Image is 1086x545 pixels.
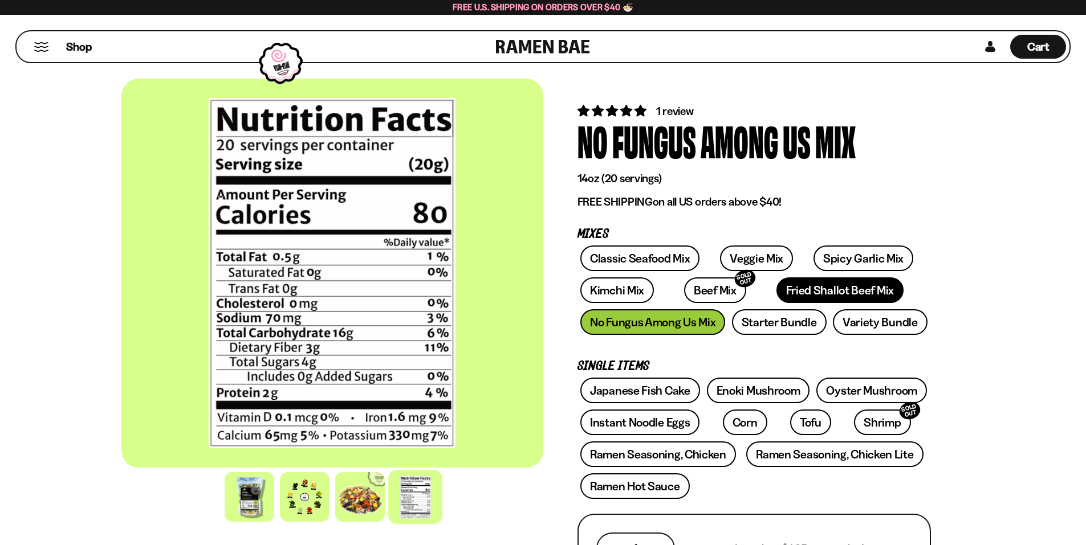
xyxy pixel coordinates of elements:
[580,245,699,271] a: Classic Seafood Mix
[746,441,923,467] a: Ramen Seasoning, Chicken Lite
[701,119,778,162] div: Among
[612,119,696,162] div: Fungus
[776,277,904,303] a: Fried Shallot Beef Mix
[814,245,913,271] a: Spicy Garlic Mix
[1027,40,1050,54] span: Cart
[66,39,92,55] span: Shop
[897,400,922,422] div: SOLD OUT
[790,409,831,435] a: Tofu
[577,195,931,209] p: on all US orders above $40!
[656,104,694,118] span: 1 review
[723,409,767,435] a: Corn
[815,119,856,162] div: Mix
[580,409,699,435] a: Instant Noodle Eggs
[577,171,931,186] p: 14oz (20 servings)
[580,473,690,499] a: Ramen Hot Sauce
[707,378,810,403] a: Enoki Mushroom
[34,42,49,52] button: Mobile Menu Trigger
[1010,31,1066,62] a: Cart
[580,441,736,467] a: Ramen Seasoning, Chicken
[453,2,633,13] span: Free U.S. Shipping on Orders over $40 🍜
[580,277,654,303] a: Kimchi Mix
[577,229,931,240] p: Mixes
[577,119,608,162] div: No
[733,268,758,290] div: SOLD OUT
[854,409,910,435] a: ShrimpSOLD OUT
[816,378,927,403] a: Oyster Mushroom
[577,361,931,372] p: Single Items
[732,309,827,335] a: Starter Bundle
[66,35,92,59] a: Shop
[720,245,793,271] a: Veggie Mix
[577,195,653,208] strong: FREE SHIPPING
[833,309,928,335] a: Variety Bundle
[580,378,700,403] a: Japanese Fish Cake
[783,119,811,162] div: Us
[577,104,649,118] span: 5.00 stars
[684,277,746,303] a: Beef MixSOLD OUT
